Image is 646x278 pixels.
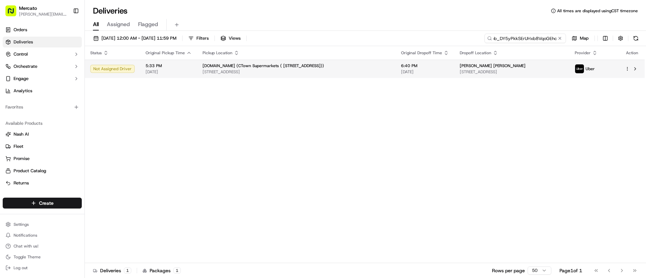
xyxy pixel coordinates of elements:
[575,64,584,73] img: uber-new-logo.jpeg
[90,34,179,43] button: [DATE] 12:00 AM - [DATE] 11:59 PM
[3,198,82,209] button: Create
[19,12,68,17] button: [PERSON_NAME][EMAIL_ADDRESS][PERSON_NAME][DOMAIN_NAME]
[14,243,38,249] span: Chat with us!
[7,27,123,38] p: Welcome 👋
[3,231,82,240] button: Notifications
[48,115,82,120] a: Powered byPylon
[14,143,23,150] span: Fleet
[55,96,112,108] a: 💻API Documentation
[492,267,525,274] p: Rows per page
[14,222,29,227] span: Settings
[14,51,28,57] span: Control
[14,233,37,238] span: Notifications
[460,50,491,56] span: Dropoff Location
[5,180,79,186] a: Returns
[4,96,55,108] a: 📗Knowledge Base
[90,50,102,56] span: Status
[146,63,192,68] span: 5:33 PM
[3,24,82,35] a: Orders
[18,44,122,51] input: Got a question? Start typing here...
[3,263,82,273] button: Log out
[559,267,582,274] div: Page 1 of 1
[107,20,130,28] span: Assigned
[14,63,37,69] span: Orchestrate
[93,267,131,274] div: Deliveries
[460,63,526,68] span: [PERSON_NAME] [PERSON_NAME]
[124,267,131,274] div: 1
[14,39,33,45] span: Deliveries
[173,267,181,274] div: 1
[3,178,82,188] button: Returns
[3,153,82,164] button: Promise
[3,165,82,176] button: Product Catalog
[23,72,86,77] div: We're available if you need us!
[23,65,111,72] div: Start new chat
[14,131,29,137] span: Nash AI
[203,50,232,56] span: Pickup Location
[401,69,449,75] span: [DATE]
[7,99,12,104] div: 📗
[3,252,82,262] button: Toggle Theme
[580,35,589,41] span: Map
[93,20,99,28] span: All
[14,88,32,94] span: Analytics
[557,8,638,14] span: All times are displayed using CST timezone
[101,35,176,41] span: [DATE] 12:00 AM - [DATE] 11:59 PM
[68,115,82,120] span: Pylon
[586,66,595,72] span: Uber
[229,35,241,41] span: Views
[3,85,82,96] a: Analytics
[575,50,591,56] span: Provider
[185,34,212,43] button: Filters
[14,98,52,105] span: Knowledge Base
[3,129,82,140] button: Nash AI
[3,61,82,72] button: Orchestrate
[401,50,442,56] span: Original Dropoff Time
[3,141,82,152] button: Fleet
[569,34,592,43] button: Map
[14,156,30,162] span: Promise
[19,5,37,12] button: Mercato
[14,265,27,271] span: Log out
[631,34,641,43] button: Refresh
[7,7,20,20] img: Nash
[5,168,79,174] a: Product Catalog
[5,143,79,150] a: Fleet
[3,220,82,229] button: Settings
[3,241,82,251] button: Chat with us!
[14,76,28,82] span: Engage
[57,99,63,104] div: 💻
[3,49,82,60] button: Control
[3,37,82,47] a: Deliveries
[138,20,158,28] span: Flagged
[7,65,19,77] img: 1736555255976-a54dd68f-1ca7-489b-9aae-adbdc363a1c4
[14,254,41,260] span: Toggle Theme
[93,5,128,16] h1: Deliveries
[401,63,449,68] span: 6:40 PM
[146,69,192,75] span: [DATE]
[39,200,54,206] span: Create
[5,156,79,162] a: Promise
[203,63,324,68] span: [DOMAIN_NAME] (CTown Supermarkets ( [STREET_ADDRESS]))
[3,102,82,113] div: Favorites
[5,131,79,137] a: Nash AI
[142,267,181,274] div: Packages
[115,67,123,75] button: Start new chat
[3,3,70,19] button: Mercato[PERSON_NAME][EMAIL_ADDRESS][PERSON_NAME][DOMAIN_NAME]
[196,35,209,41] span: Filters
[64,98,109,105] span: API Documentation
[460,69,564,75] span: [STREET_ADDRESS]
[14,27,27,33] span: Orders
[3,73,82,84] button: Engage
[146,50,185,56] span: Original Pickup Time
[625,50,639,56] div: Action
[203,69,390,75] span: [STREET_ADDRESS]
[14,180,29,186] span: Returns
[3,118,82,129] div: Available Products
[217,34,244,43] button: Views
[484,34,566,43] input: Type to search
[14,168,46,174] span: Product Catalog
